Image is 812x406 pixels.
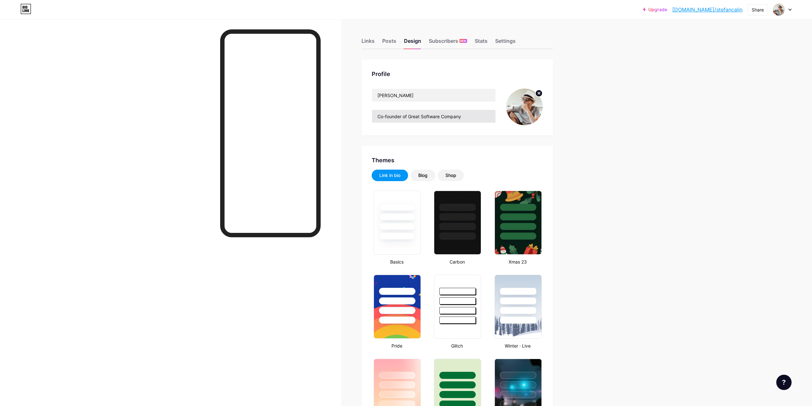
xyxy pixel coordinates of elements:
span: NEW [460,39,466,43]
div: Posts [382,37,396,49]
div: Glitch [432,342,482,349]
div: Winter · Live [493,342,543,349]
div: Carbon [432,258,482,265]
div: Themes [372,156,543,165]
img: stefancalin [773,4,785,16]
div: Settings [495,37,516,49]
div: Stats [475,37,488,49]
div: Links [361,37,375,49]
img: stefancalin [506,88,543,125]
a: Upgrade [643,7,667,12]
input: Bio [372,110,495,123]
div: Shop [445,172,456,179]
div: Design [404,37,421,49]
div: Blog [418,172,428,179]
div: Basics [372,258,422,265]
div: Link in bio [379,172,400,179]
div: Share [752,6,764,13]
a: [DOMAIN_NAME]/stefancalin [672,6,742,13]
div: Subscribers [429,37,467,49]
div: Xmas 23 [493,258,543,265]
input: Name [372,89,495,102]
div: Pride [372,342,422,349]
div: Profile [372,70,543,78]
